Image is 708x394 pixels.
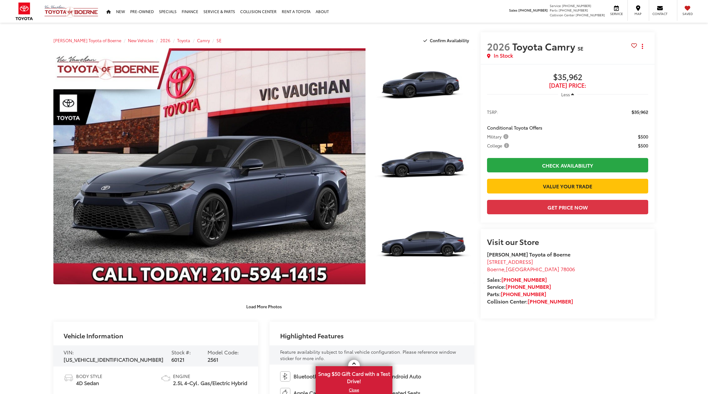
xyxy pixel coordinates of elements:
span: VIN: [64,348,74,356]
a: [PHONE_NUMBER] [506,283,551,290]
strong: Sales: [487,276,547,283]
img: 2026 Toyota Camry SE [371,47,475,125]
span: [GEOGRAPHIC_DATA] [506,265,559,272]
a: Toyota [177,37,190,43]
span: Sales [509,8,517,12]
span: Service [550,3,561,8]
strong: Service: [487,283,551,290]
span: Android Auto [389,373,421,380]
strong: [PERSON_NAME] Toyota of Boerne [487,250,570,258]
span: [PHONE_NUMBER] [518,8,548,12]
span: Bluetooth® [294,373,320,380]
span: [PHONE_NUMBER] [576,12,605,17]
span: 2561 [208,356,218,363]
a: New Vehicles [128,37,153,43]
span: Service [609,12,624,16]
span: Conditional Toyota Offers [487,124,542,131]
span: 2.5L 4-Cyl. Gas/Electric Hybrid [173,379,247,387]
span: Confirm Availability [430,37,469,43]
a: Camry [197,37,210,43]
button: Confirm Availability [420,35,475,46]
a: [PHONE_NUMBER] [528,297,573,305]
button: Military [487,133,511,140]
a: 2026 [160,37,170,43]
button: Less [558,89,577,100]
a: Value Your Trade [487,179,648,193]
span: SE [578,44,583,52]
span: College [487,142,510,149]
span: Contact [652,12,667,16]
span: Parts [550,8,558,12]
a: [PHONE_NUMBER] [501,276,547,283]
img: Vic Vaughan Toyota of Boerne [44,5,98,18]
h2: Highlighted Features [280,332,344,339]
img: 2026 Toyota Camry SE [371,127,475,205]
span: Less [561,91,570,97]
a: Check Availability [487,158,648,172]
a: Expand Photo 3 [373,208,474,285]
a: Expand Photo 2 [373,128,474,205]
span: [PHONE_NUMBER] [562,3,591,8]
button: College [487,142,511,149]
span: Snag $50 Gift Card with a Test Drive! [316,367,392,386]
span: Engine [173,373,247,379]
a: [PERSON_NAME] Toyota of Boerne [53,37,121,43]
a: Expand Photo 0 [53,48,366,284]
span: Model Code: [208,348,239,356]
span: Saved [680,12,695,16]
span: [PHONE_NUMBER] [559,8,588,12]
span: Body Style [76,373,102,379]
a: Expand Photo 1 [373,48,474,125]
span: $500 [638,142,648,149]
span: [DATE] Price: [487,82,648,89]
span: Military [487,133,510,140]
span: In Stock [494,52,513,59]
button: Load More Photos [242,301,286,312]
span: Collision Center [550,12,575,17]
a: [STREET_ADDRESS] Boerne,[GEOGRAPHIC_DATA] 78006 [487,258,575,272]
span: $500 [638,133,648,140]
strong: Parts: [487,290,546,297]
a: SE [216,37,222,43]
span: Toyota Camry [512,39,578,53]
strong: Collision Center: [487,297,573,305]
span: Map [631,12,645,16]
span: 2026 [487,39,510,53]
span: 4D Sedan [76,379,102,387]
h2: Visit our Store [487,237,648,246]
span: Stock #: [171,348,191,356]
img: 2026 Toyota Camry SE [50,47,368,286]
span: , [487,265,575,272]
span: $35,962 [632,109,648,115]
span: Feature availability subject to final vehicle configuration. Please reference window sticker for ... [280,349,456,361]
span: [US_VEHICLE_IDENTIFICATION_NUMBER] [64,356,163,363]
button: Actions [637,41,648,52]
span: [STREET_ADDRESS] [487,258,533,265]
a: [PHONE_NUMBER] [501,290,546,297]
span: TSRP: [487,109,498,115]
span: Boerne [487,265,504,272]
span: 78006 [561,265,575,272]
span: $35,962 [487,73,648,82]
button: Get Price Now [487,200,648,214]
img: 2026 Toyota Camry SE [371,207,475,285]
span: 60121 [171,356,185,363]
h2: Vehicle Information [64,332,123,339]
span: dropdown dots [642,44,643,49]
img: Bluetooth® [280,371,290,382]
